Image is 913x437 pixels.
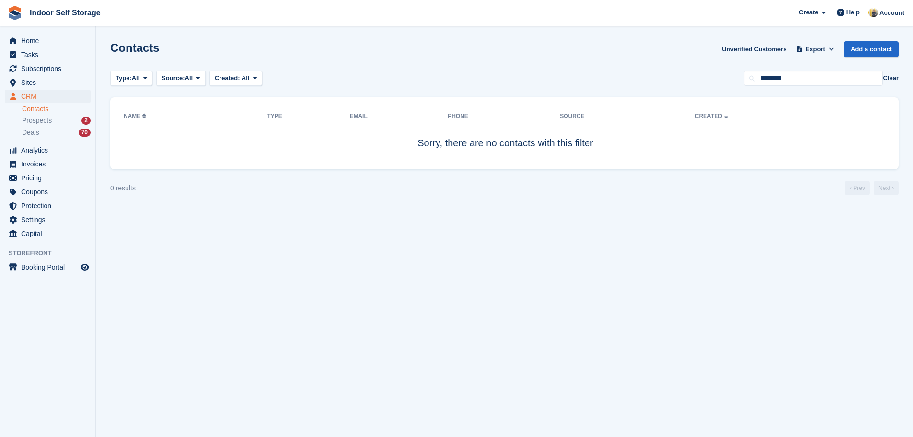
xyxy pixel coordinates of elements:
[22,128,39,137] span: Deals
[209,71,262,86] button: Created: All
[21,227,79,240] span: Capital
[22,116,91,126] a: Prospects 2
[110,41,160,54] h1: Contacts
[846,8,860,17] span: Help
[5,62,91,75] a: menu
[417,138,593,148] span: Sorry, there are no contacts with this filter
[879,8,904,18] span: Account
[845,181,870,195] a: Previous
[22,116,52,125] span: Prospects
[267,109,350,124] th: Type
[5,260,91,274] a: menu
[844,41,899,57] a: Add a contact
[560,109,695,124] th: Source
[185,73,193,83] span: All
[695,113,730,119] a: Created
[21,213,79,226] span: Settings
[8,6,22,20] img: stora-icon-8386f47178a22dfd0bd8f6a31ec36ba5ce8667c1dd55bd0f319d3a0aa187defe.svg
[5,48,91,61] a: menu
[79,261,91,273] a: Preview store
[21,185,79,199] span: Coupons
[448,109,560,124] th: Phone
[5,171,91,185] a: menu
[843,181,901,195] nav: Page
[5,227,91,240] a: menu
[242,74,250,82] span: All
[110,71,152,86] button: Type: All
[124,113,148,119] a: Name
[21,34,79,47] span: Home
[21,48,79,61] span: Tasks
[116,73,132,83] span: Type:
[21,62,79,75] span: Subscriptions
[794,41,836,57] button: Export
[799,8,818,17] span: Create
[5,76,91,89] a: menu
[5,199,91,213] a: menu
[5,157,91,171] a: menu
[21,260,79,274] span: Booking Portal
[21,143,79,157] span: Analytics
[718,41,790,57] a: Unverified Customers
[21,157,79,171] span: Invoices
[5,185,91,199] a: menu
[868,8,878,17] img: Jo Moon
[215,74,240,82] span: Created:
[132,73,140,83] span: All
[349,109,448,124] th: Email
[22,128,91,138] a: Deals 70
[5,213,91,226] a: menu
[9,248,95,258] span: Storefront
[21,90,79,103] span: CRM
[110,183,136,193] div: 0 results
[21,171,79,185] span: Pricing
[162,73,185,83] span: Source:
[156,71,206,86] button: Source: All
[806,45,825,54] span: Export
[5,90,91,103] a: menu
[79,129,91,137] div: 70
[22,105,91,114] a: Contacts
[21,199,79,213] span: Protection
[81,117,91,125] div: 2
[874,181,899,195] a: Next
[26,5,104,21] a: Indoor Self Storage
[883,73,899,83] button: Clear
[21,76,79,89] span: Sites
[5,34,91,47] a: menu
[5,143,91,157] a: menu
